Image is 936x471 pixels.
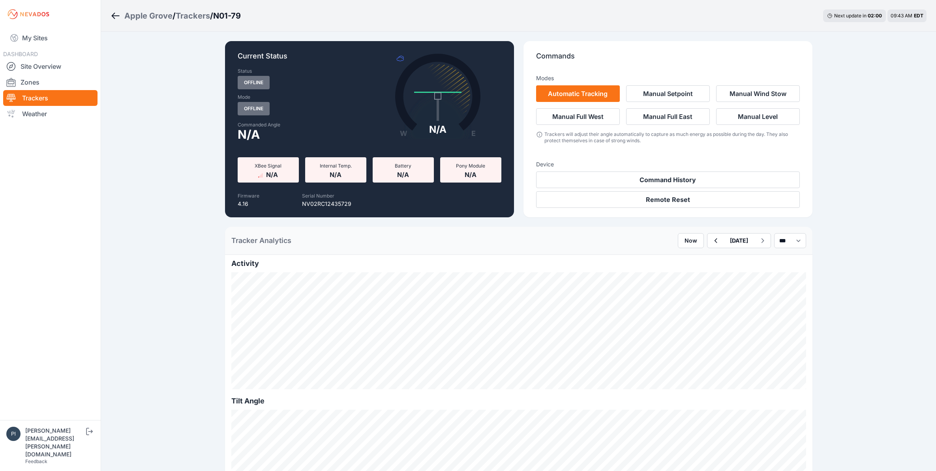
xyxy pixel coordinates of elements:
[544,131,799,144] div: Trackers will adjust their angle automatically to capture as much energy as possible during the d...
[255,163,281,169] span: XBee Signal
[238,130,260,139] span: N/A
[724,234,754,248] button: [DATE]
[6,427,21,441] img: piotr.kolodziejczyk@energix-group.com
[238,200,259,208] p: 4.16
[6,8,51,21] img: Nevados
[536,74,554,82] h3: Modes
[536,51,800,68] p: Commands
[330,169,341,179] span: N/A
[891,13,912,19] span: 09:43 AM
[914,13,923,19] span: EDT
[25,427,84,458] div: [PERSON_NAME][EMAIL_ADDRESS][PERSON_NAME][DOMAIN_NAME]
[536,108,620,125] button: Manual Full West
[429,123,446,136] div: N/A
[3,74,98,90] a: Zones
[465,169,476,179] span: N/A
[231,235,291,246] h2: Tracker Analytics
[111,6,241,26] nav: Breadcrumb
[834,13,867,19] span: Next update in
[302,193,334,199] label: Serial Number
[3,106,98,122] a: Weather
[3,28,98,47] a: My Sites
[238,94,250,100] label: Mode
[626,85,710,102] button: Manual Setpoint
[231,396,806,407] h2: Tilt Angle
[320,163,352,169] span: Internal Temp.
[210,10,213,21] span: /
[238,51,501,68] p: Current Status
[266,169,278,179] span: N/A
[238,102,270,115] span: Offline
[238,193,259,199] label: Firmware
[302,200,351,208] p: NV02RC12435729
[3,51,38,57] span: DASHBOARD
[716,85,800,102] button: Manual Wind Stow
[536,191,800,208] button: Remote Reset
[536,85,620,102] button: Automatic Tracking
[3,90,98,106] a: Trackers
[176,10,210,21] a: Trackers
[456,163,485,169] span: Pony Module
[536,160,800,168] h3: Device
[25,458,47,464] a: Feedback
[536,171,800,188] button: Command History
[626,108,710,125] button: Manual Full East
[173,10,176,21] span: /
[3,58,98,74] a: Site Overview
[868,13,882,19] div: 02 : 00
[678,233,704,248] button: Now
[395,163,411,169] span: Battery
[124,10,173,21] a: Apple Grove
[238,68,252,74] label: Status
[716,108,800,125] button: Manual Level
[238,76,270,89] span: Offline
[213,10,241,21] h3: N01-79
[397,169,409,179] span: N/A
[231,258,806,269] h2: Activity
[238,122,365,128] label: Commanded Angle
